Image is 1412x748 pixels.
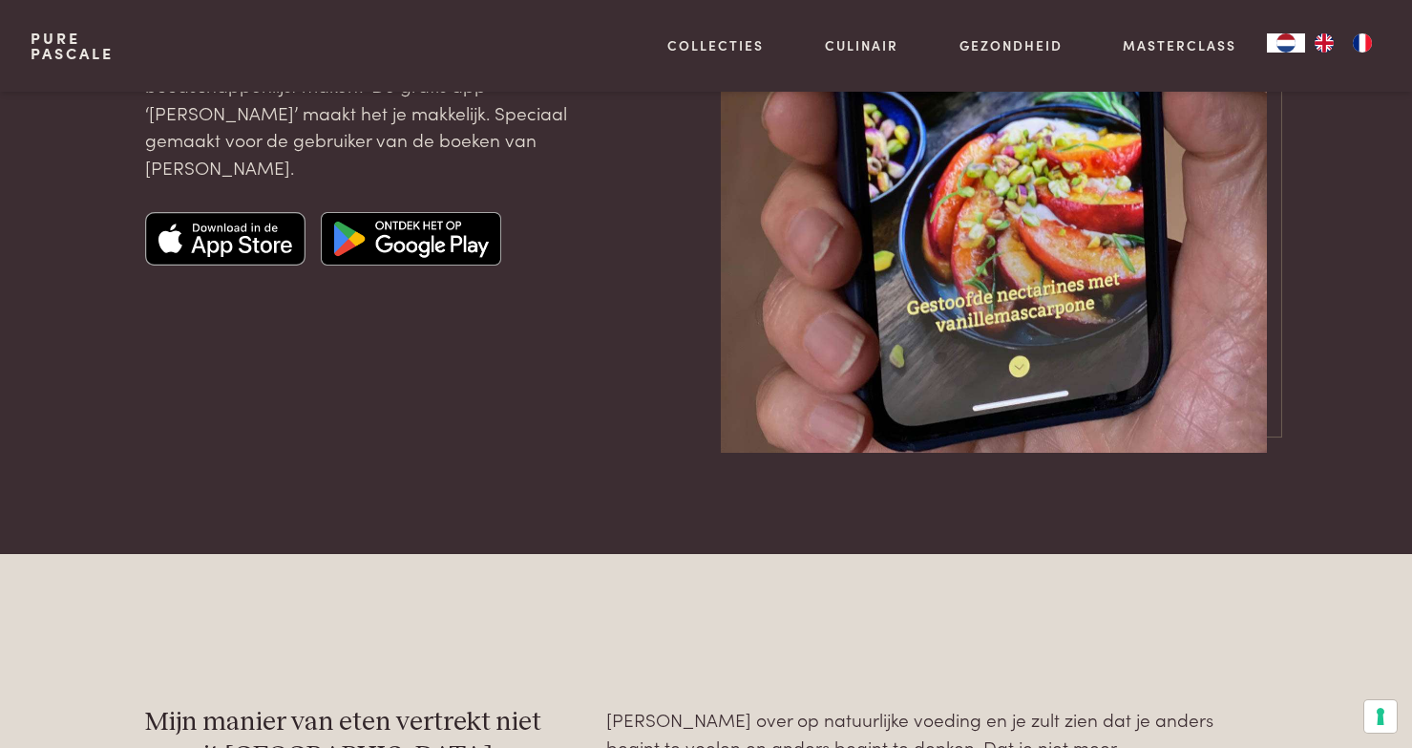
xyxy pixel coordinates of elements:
a: Gezondheid [959,35,1063,55]
img: Google app store [321,212,501,266]
aside: Language selected: Nederlands [1267,33,1381,53]
ul: Language list [1305,33,1381,53]
p: Op zoek naar inspiratie? Makkelijk en snel een boodschappenlijst maken? De gratis app ‘[PERSON_NA... [145,44,576,181]
a: Collecties [667,35,764,55]
a: Masterclass [1123,35,1236,55]
a: PurePascale [31,31,114,61]
div: Language [1267,33,1305,53]
img: Apple app store [145,212,306,266]
a: Culinair [825,35,898,55]
a: NL [1267,33,1305,53]
a: EN [1305,33,1343,53]
button: Uw voorkeuren voor toestemming voor trackingtechnologieën [1364,700,1397,733]
a: FR [1343,33,1381,53]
